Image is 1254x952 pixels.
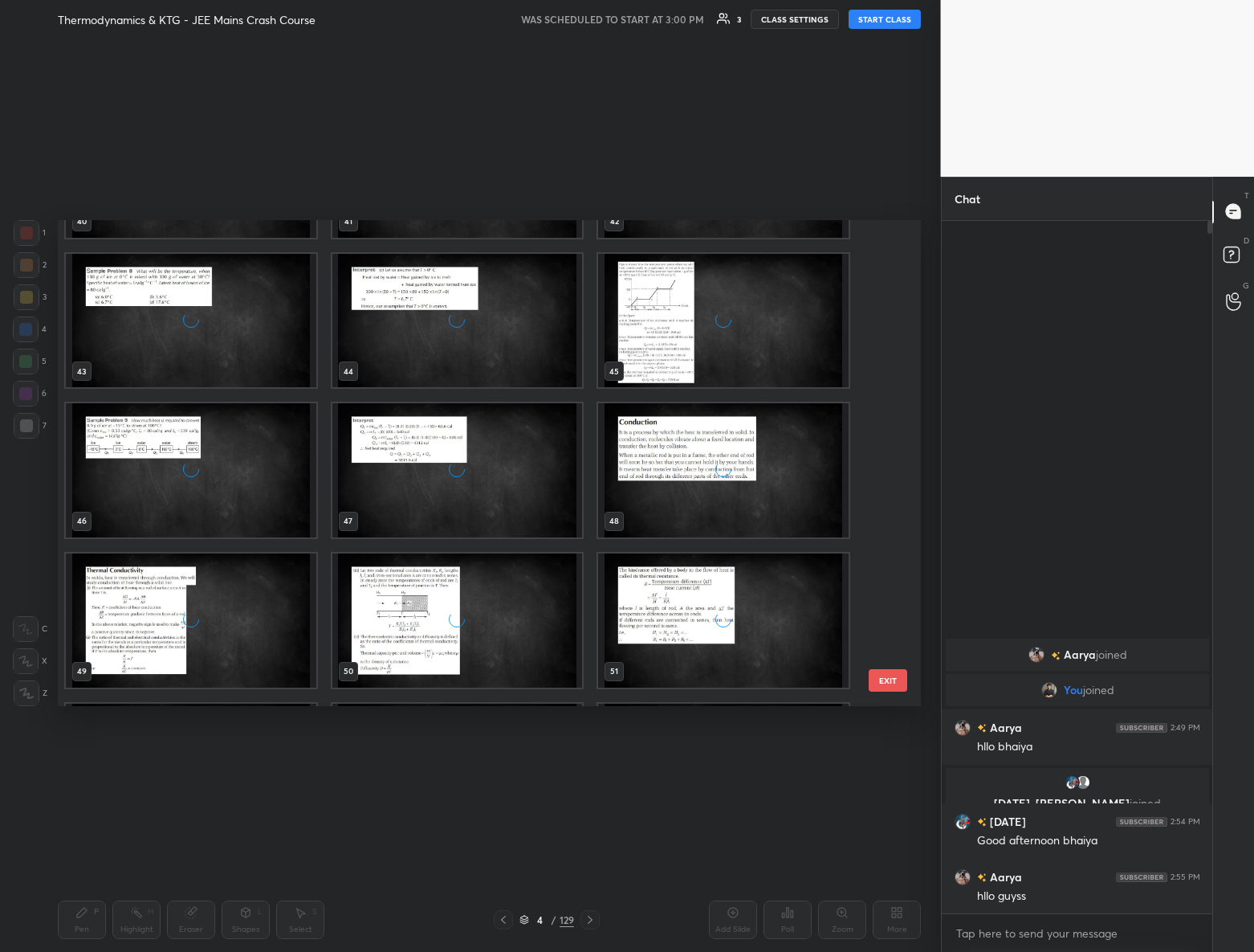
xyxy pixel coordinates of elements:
[1244,235,1249,247] p: D
[987,868,1022,885] h6: Aarya
[1063,648,1095,661] span: Aarya
[560,913,574,927] div: 129
[955,813,971,829] img: cd36caae4b5c402eb4d28e8e4c6c7205.jpg
[521,12,704,27] h5: WAS SCHEDULED TO START AT 3:00 PM
[1171,722,1200,732] div: 2:49 PM
[1116,816,1167,826] img: 4P8fHbbgJtejmAAAAAElFTkSuQmCC
[737,15,741,23] div: 3
[751,10,839,29] button: CLASS SETTINGS
[1063,684,1082,697] span: You
[1082,684,1114,697] span: joined
[987,719,1022,736] h6: Aarya
[869,669,907,692] button: EXIT
[849,10,921,29] button: START CLASS
[1244,190,1249,202] p: T
[1040,682,1057,698] img: 5704fa4cd18943cbbe9290533f9d55f4.jpg
[1075,774,1091,791] img: default.png
[977,889,1200,905] div: hllo guyss
[977,873,987,882] img: no-rating-badge.077c3623.svg
[14,680,47,706] div: Z
[1064,774,1080,791] img: cd36caae4b5c402eb4d28e8e4c6c7205.jpg
[14,252,47,278] div: 2
[1095,648,1126,661] span: joined
[552,915,556,925] div: /
[987,813,1026,830] h6: [DATE]
[14,284,47,310] div: 3
[13,616,47,642] div: C
[58,220,893,706] div: grid
[977,739,1200,755] div: hllo bhaiya
[955,797,1199,810] p: [DATE], [PERSON_NAME]
[1116,872,1167,881] img: 4P8fHbbgJtejmAAAAAElFTkSuQmCC
[13,381,47,407] div: 6
[1171,872,1200,881] div: 2:55 PM
[977,833,1200,849] div: Good afternoon bhaiya
[532,915,548,925] div: 4
[1116,722,1167,732] img: 4P8fHbbgJtejmAAAAAElFTkSuQmCC
[1050,651,1060,660] img: no-rating-badge.077c3623.svg
[1028,647,1044,663] img: 8bfc2507b822401fbb18f819a7f0e5ff.jpg
[977,818,987,827] img: no-rating-badge.077c3623.svg
[1130,795,1161,811] span: joined
[942,635,1213,914] div: grid
[58,12,316,27] h4: Thermodynamics & KTG - JEE Mains Crash Course
[13,317,47,342] div: 4
[14,413,47,439] div: 7
[942,178,993,220] p: Chat
[977,724,987,733] img: no-rating-badge.077c3623.svg
[14,220,46,246] div: 1
[1243,280,1249,292] p: G
[955,868,971,885] img: 8bfc2507b822401fbb18f819a7f0e5ff.jpg
[13,349,47,374] div: 5
[13,648,47,674] div: X
[955,719,971,735] img: 8bfc2507b822401fbb18f819a7f0e5ff.jpg
[1171,816,1200,826] div: 2:54 PM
